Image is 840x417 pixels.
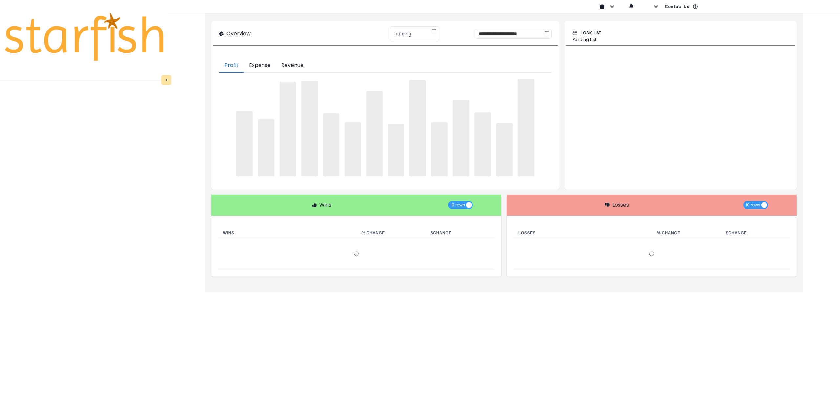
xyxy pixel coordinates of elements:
th: $ Change [721,229,790,237]
span: Loading [394,27,411,41]
p: Losses [612,201,629,209]
span: ‌ [518,79,534,176]
span: ‌ [345,122,361,176]
span: ‌ [496,123,513,176]
p: Overview [226,30,251,38]
span: ‌ [258,119,274,176]
span: ‌ [366,91,383,177]
span: 10 rows [746,201,760,209]
p: Task List [580,29,601,37]
span: ‌ [280,82,296,176]
span: ‌ [409,80,426,176]
th: Wins [218,229,356,237]
span: ‌ [388,124,404,176]
button: Profit [219,59,244,73]
span: 10 rows [451,201,465,209]
span: ‌ [431,122,448,176]
th: % Change [652,229,721,237]
span: ‌ [323,113,339,176]
span: ‌ [453,100,469,176]
span: ‌ [236,111,253,176]
span: ‌ [474,112,491,176]
span: ‌ [301,81,318,176]
th: Losses [513,229,652,237]
p: Wins [319,201,331,209]
button: Expense [244,59,276,73]
p: Pending List [573,37,789,43]
th: $ Change [426,229,495,237]
th: % Change [356,229,426,237]
button: Revenue [276,59,309,73]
